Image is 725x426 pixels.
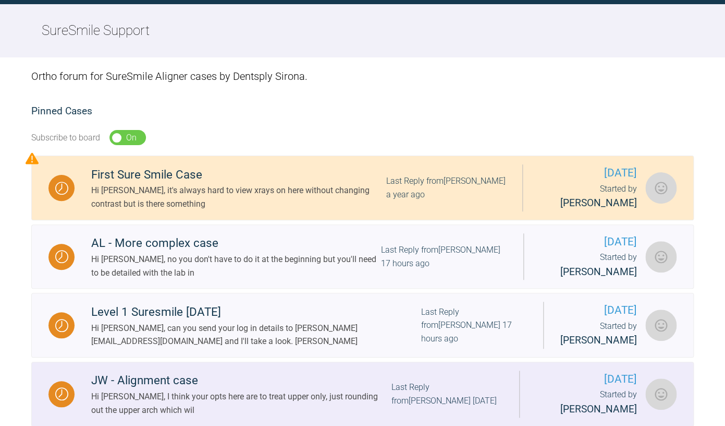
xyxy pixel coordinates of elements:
[645,310,677,341] img: Oliver Smith
[421,305,526,346] div: Last Reply from [PERSON_NAME] 17 hours ago
[91,184,386,210] div: Hi [PERSON_NAME], it's always hard to view xrays on here without changing contrast but is there s...
[91,303,421,322] div: Level 1 Suresmile [DATE]
[391,381,502,407] div: Last Reply from [PERSON_NAME] [DATE]
[560,302,637,319] span: [DATE]
[539,182,637,211] div: Started by
[91,165,386,184] div: First Sure Smile Case
[31,103,694,120] h2: Pinned Cases
[540,251,637,280] div: Started by
[55,387,68,400] img: Waiting
[91,322,421,348] div: Hi [PERSON_NAME], can you send your log in details to [PERSON_NAME][EMAIL_ADDRESS][DOMAIN_NAME] a...
[91,253,380,279] div: Hi [PERSON_NAME], no you don't have to do it at the beginning but you'll need to be detailed with...
[55,182,68,195] img: Waiting
[536,388,637,417] div: Started by
[26,152,39,165] img: Priority
[55,250,68,263] img: Waiting
[540,233,637,251] span: [DATE]
[560,403,637,415] span: [PERSON_NAME]
[560,334,637,346] span: [PERSON_NAME]
[31,156,694,220] a: WaitingFirst Sure Smile CaseHi [PERSON_NAME], it's always hard to view xrays on here without chan...
[560,197,637,209] span: [PERSON_NAME]
[31,224,694,289] a: WaitingAL - More complex caseHi [PERSON_NAME], no you don't have to do it at the beginning but yo...
[55,319,68,332] img: Waiting
[536,371,637,388] span: [DATE]
[380,243,507,270] div: Last Reply from [PERSON_NAME] 17 hours ago
[91,234,380,253] div: AL - More complex case
[91,371,391,390] div: JW - Alignment case
[560,319,637,349] div: Started by
[91,390,391,417] div: Hi [PERSON_NAME], I think your opts here are to treat upper only, just rounding out the upper arc...
[560,266,637,278] span: [PERSON_NAME]
[31,131,100,145] div: Subscribe to board
[386,174,506,201] div: Last Reply from [PERSON_NAME] a year ago
[31,293,694,358] a: WaitingLevel 1 Suresmile [DATE]Hi [PERSON_NAME], can you send your log in details to [PERSON_NAME...
[31,57,694,95] div: Ortho forum for SureSmile Aligner cases by Dentsply Sirona.
[645,172,677,204] img: Jessica Bateman
[645,241,677,273] img: Cathryn Sherlock
[645,378,677,410] img: Cathryn Sherlock
[539,164,637,182] span: [DATE]
[126,131,137,145] div: On
[42,20,150,42] h2: SureSmile Support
